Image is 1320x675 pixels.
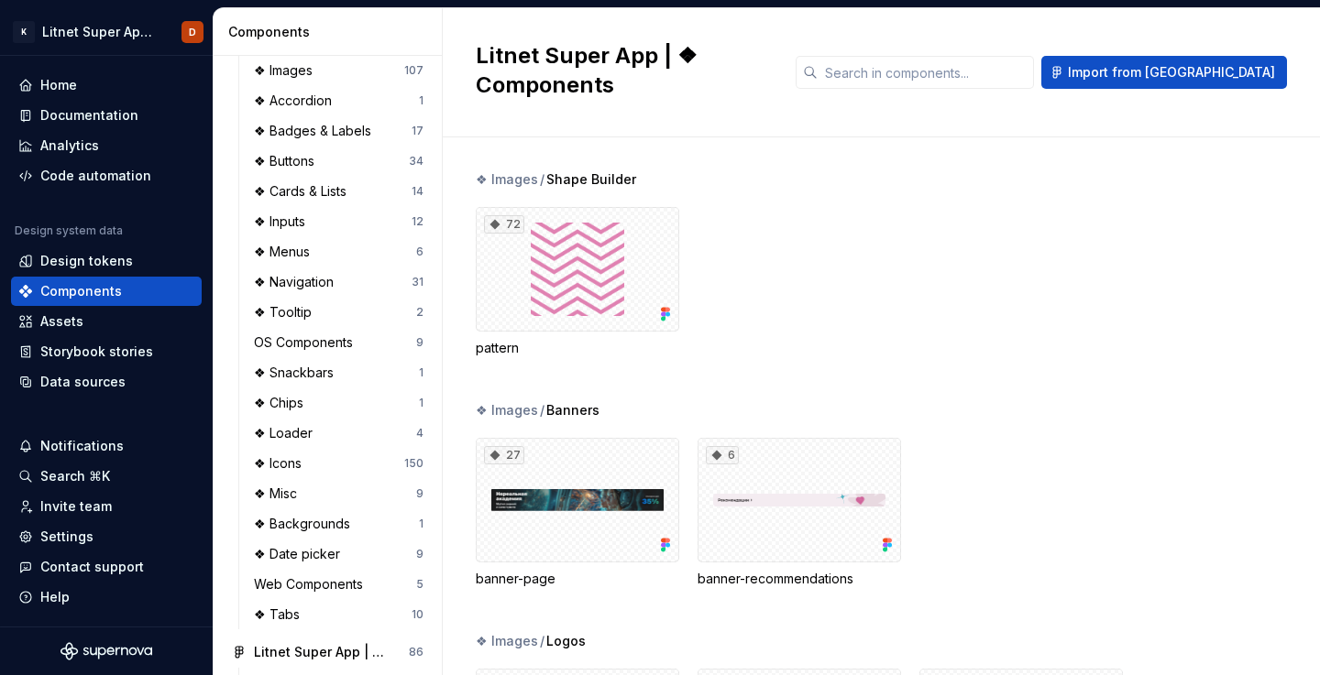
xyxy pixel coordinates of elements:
[698,438,901,588] div: 6banner-recommendations
[254,454,309,473] div: ❖ Icons
[11,552,202,582] button: Contact support
[476,170,538,189] div: ❖ Images
[40,497,112,516] div: Invite team
[228,23,434,41] div: Components
[40,588,70,606] div: Help
[247,86,431,115] a: ❖ Accordion1
[416,486,423,501] div: 9
[13,21,35,43] div: K
[484,446,524,464] div: 27
[476,207,679,357] div: 72pattern
[698,570,901,588] div: banner-recommendations
[247,207,431,236] a: ❖ Inputs12
[476,339,679,357] div: pattern
[247,388,431,418] a: ❖ Chips1
[254,575,370,593] div: Web Components
[546,632,586,650] span: Logos
[540,401,544,419] span: /
[416,335,423,350] div: 9
[247,358,431,387] a: ❖ Snackbars1
[419,396,423,410] div: 1
[254,212,313,231] div: ❖ Inputs
[11,582,202,612] button: Help
[40,282,122,300] div: Components
[254,605,307,624] div: ❖ Tabs
[254,273,341,291] div: ❖ Navigation
[409,154,423,169] div: 34
[247,56,431,85] a: ❖ Images107
[189,25,196,39] div: D
[476,41,774,100] h2: Litnet Super App | ❖ Components
[404,456,423,471] div: 150
[247,570,431,599] a: Web Components5
[706,446,739,464] div: 6
[40,312,83,331] div: Assets
[254,424,320,442] div: ❖ Loader
[40,558,144,576] div: Contact support
[11,307,202,336] a: Assets
[818,56,1034,89] input: Search in components...
[476,570,679,588] div: banner-page
[40,106,138,125] div: Documentation
[40,437,124,455] div: Notifications
[476,438,679,588] div: 27banner-page
[254,484,304,503] div: ❖ Misc
[412,607,423,622] div: 10
[225,637,431,667] a: Litnet Super App | ❖ LA Components86
[254,61,320,80] div: ❖ Images
[416,577,423,592] div: 5
[412,214,423,229] div: 12
[4,12,209,51] button: KLitnet Super App 2.0.D
[412,275,423,289] div: 31
[416,426,423,441] div: 4
[404,63,423,78] div: 107
[11,246,202,276] a: Design tokens
[416,305,423,320] div: 2
[15,223,123,238] div: Design system data
[11,431,202,461] button: Notifications
[40,528,93,546] div: Settings
[419,517,423,531] div: 1
[254,243,317,261] div: ❖ Menus
[1068,63,1275,82] span: Import from [GEOGRAPHIC_DATA]
[540,632,544,650] span: /
[40,76,77,94] div: Home
[540,170,544,189] span: /
[11,277,202,306] a: Components
[40,373,126,391] div: Data sources
[412,184,423,199] div: 14
[254,643,390,661] div: Litnet Super App | ❖ LA Components
[254,545,347,563] div: ❖ Date picker
[546,170,636,189] span: Shape Builder
[476,632,538,650] div: ❖ Images
[247,539,431,569] a: ❖ Date picker9
[254,152,322,170] div: ❖ Buttons
[11,367,202,397] a: Data sources
[247,237,431,267] a: ❖ Menus6
[11,337,202,366] a: Storybook stories
[247,298,431,327] a: ❖ Tooltip2
[247,177,431,206] a: ❖ Cards & Lists14
[1041,56,1287,89] button: Import from [GEOGRAPHIC_DATA]
[40,252,133,270] div: Design tokens
[60,642,152,660] svg: Supernova Logo
[11,101,202,130] a: Documentation
[11,492,202,521] a: Invite team
[546,401,599,419] span: Banners
[476,401,538,419] div: ❖ Images
[409,645,423,659] div: 86
[254,92,339,110] div: ❖ Accordion
[11,71,202,100] a: Home
[247,509,431,539] a: ❖ Backgrounds1
[40,343,153,361] div: Storybook stories
[11,131,202,160] a: Analytics
[254,122,379,140] div: ❖ Badges & Labels
[416,245,423,259] div: 6
[11,522,202,551] a: Settings
[42,23,159,41] div: Litnet Super App 2.0.
[254,303,319,321] div: ❖ Tooltip
[419,93,423,108] div: 1
[247,116,431,146] a: ❖ Badges & Labels17
[254,364,341,382] div: ❖ Snackbars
